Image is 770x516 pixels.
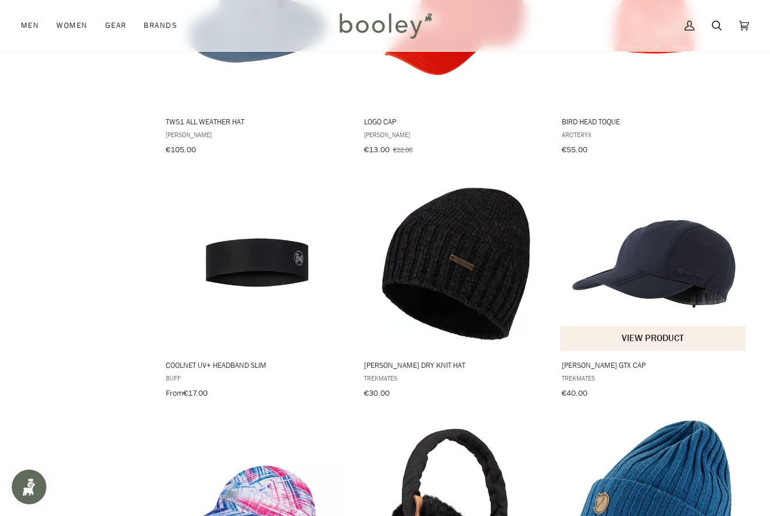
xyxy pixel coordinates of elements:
[166,388,183,399] span: From
[56,20,87,31] span: Women
[364,360,547,370] span: [PERSON_NAME] DRY Knit Hat
[166,116,348,127] span: TWS1 All Weather Hat
[170,177,344,351] img: Buff CoolNet UV+ Headband Slim Solid Black - Booley Galway
[364,116,547,127] span: Logo Cap
[562,388,587,399] span: €40.00
[21,20,39,31] span: Men
[12,470,47,504] iframe: Button to open loyalty program pop-up
[105,20,127,31] span: Gear
[183,388,208,399] span: €17.00
[364,388,390,399] span: €30.00
[562,116,744,127] span: Bird Head Toque
[334,9,436,42] img: Booley
[362,177,548,402] a: Hanna DRY Knit Hat
[144,20,177,31] span: Brands
[562,373,744,383] span: Trekmates
[560,326,745,351] button: View product
[562,360,744,370] span: [PERSON_NAME] GTX Cap
[364,144,390,155] span: €13.00
[164,177,350,402] a: CoolNet UV+ Headband Slim
[364,130,547,139] span: [PERSON_NAME]
[560,177,746,402] a: Stanage GTX Cap
[166,144,196,155] span: €105.00
[166,360,348,370] span: CoolNet UV+ Headband Slim
[566,177,741,351] img: Trekmates Stanage GTX Cap Navy - Booley Galway
[393,145,412,155] span: €22.00
[364,373,547,383] span: Trekmates
[368,177,543,351] img: Trekmates Hanna DRY Knit Hat Dark Grey Marl - Booley Galway
[166,373,348,383] span: Buff
[166,130,348,139] span: [PERSON_NAME]
[562,144,587,155] span: €55.00
[562,130,744,139] span: Arc'teryx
